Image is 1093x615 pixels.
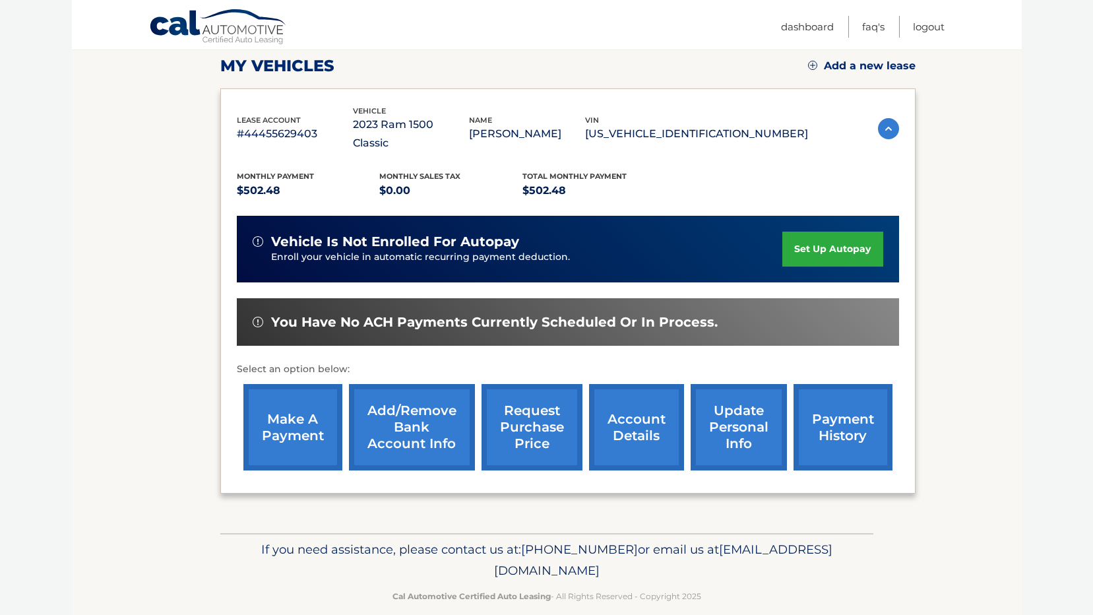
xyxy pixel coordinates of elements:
[271,250,783,265] p: Enroll your vehicle in automatic recurring payment deduction.
[808,59,916,73] a: Add a new lease
[149,9,288,47] a: Cal Automotive
[237,362,899,377] p: Select an option below:
[469,115,492,125] span: name
[349,384,475,470] a: Add/Remove bank account info
[522,172,627,181] span: Total Monthly Payment
[243,384,342,470] a: make a payment
[253,317,263,327] img: alert-white.svg
[229,589,865,603] p: - All Rights Reserved - Copyright 2025
[353,106,386,115] span: vehicle
[808,61,817,70] img: add.svg
[862,16,885,38] a: FAQ's
[482,384,582,470] a: request purchase price
[781,16,834,38] a: Dashboard
[521,542,638,557] span: [PHONE_NUMBER]
[794,384,892,470] a: payment history
[229,539,865,581] p: If you need assistance, please contact us at: or email us at
[522,181,666,200] p: $502.48
[913,16,945,38] a: Logout
[878,118,899,139] img: accordion-active.svg
[237,125,353,143] p: #44455629403
[237,172,314,181] span: Monthly Payment
[691,384,787,470] a: update personal info
[392,591,551,601] strong: Cal Automotive Certified Auto Leasing
[253,236,263,247] img: alert-white.svg
[237,181,380,200] p: $502.48
[237,115,301,125] span: lease account
[271,234,519,250] span: vehicle is not enrolled for autopay
[782,232,883,267] a: set up autopay
[469,125,585,143] p: [PERSON_NAME]
[220,56,334,76] h2: my vehicles
[271,314,718,331] span: You have no ACH payments currently scheduled or in process.
[589,384,684,470] a: account details
[494,542,832,578] span: [EMAIL_ADDRESS][DOMAIN_NAME]
[379,181,522,200] p: $0.00
[353,115,469,152] p: 2023 Ram 1500 Classic
[379,172,460,181] span: Monthly sales Tax
[585,125,808,143] p: [US_VEHICLE_IDENTIFICATION_NUMBER]
[585,115,599,125] span: vin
